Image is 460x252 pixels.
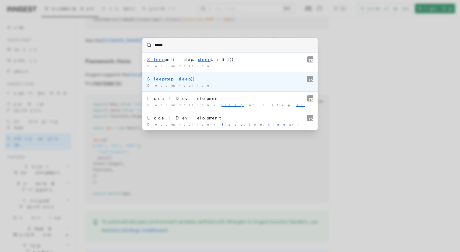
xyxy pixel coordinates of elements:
[147,64,211,68] span: Documentation
[147,76,165,81] mark: Sleep
[221,103,244,107] mark: Sleep
[221,122,244,126] mark: Sleep
[221,122,303,126] span: step. ()
[296,103,320,107] mark: sleep
[147,56,313,62] div: until step. Until()
[147,95,313,101] div: Local Development
[214,103,219,107] span: /
[147,122,211,126] span: Documentation
[214,122,219,126] span: /
[147,115,313,121] div: Local Development
[268,122,292,126] mark: sleep
[178,76,191,81] mark: sleep
[147,76,313,82] div: step. ()
[147,83,211,87] span: Documentation
[221,103,350,107] span: until step. Until()
[147,57,165,62] mark: Sleep
[147,103,211,107] span: Documentation
[198,57,211,62] mark: sleep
